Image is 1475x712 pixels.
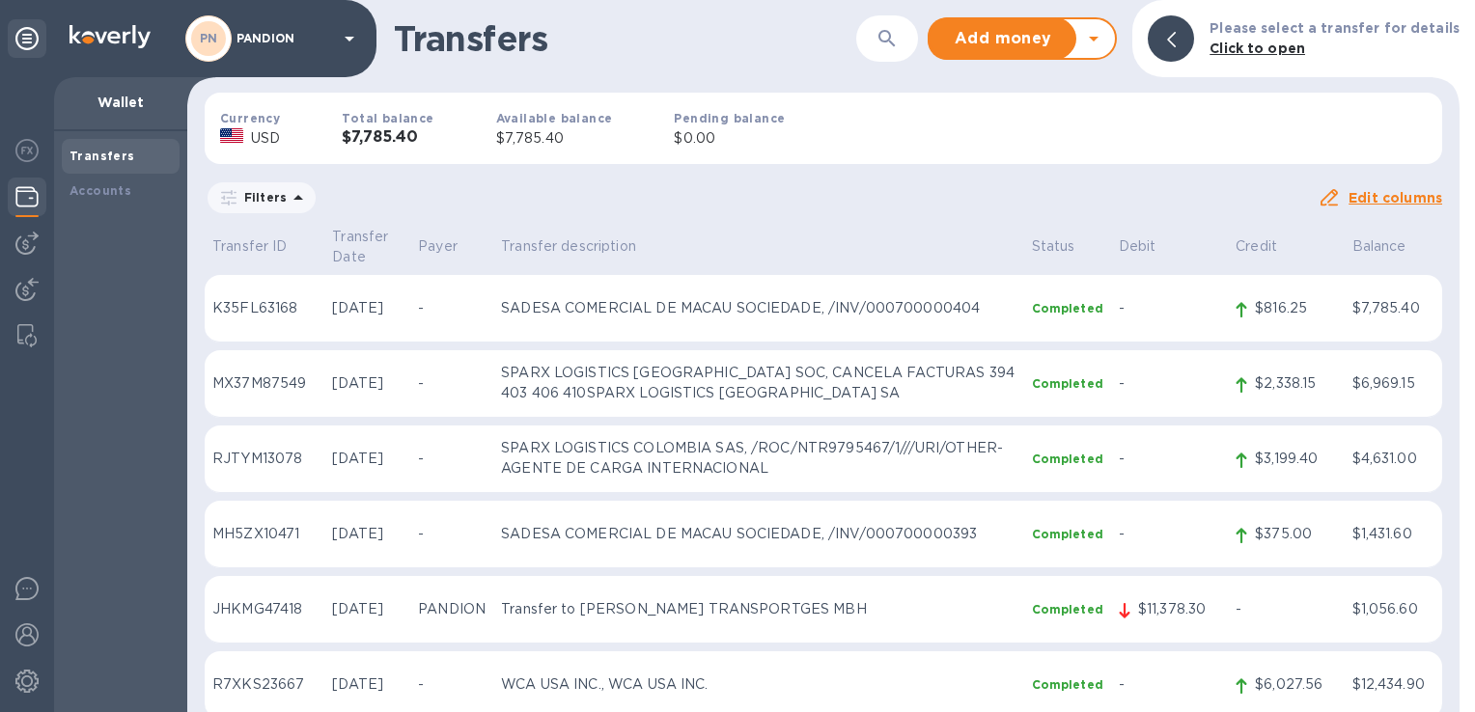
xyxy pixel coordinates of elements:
button: Add money [930,19,1076,58]
b: Currency [220,111,280,125]
p: $7,785.40 [1352,298,1434,318]
p: $7,785.40 [496,128,613,149]
p: [DATE] [332,298,403,318]
b: PN [200,31,218,45]
p: Status [1032,236,1103,257]
p: [DATE] [332,524,403,544]
p: Completed [1032,300,1103,316]
p: $4,631.00 [1352,449,1434,469]
b: Accounts [70,183,131,198]
p: RJTYM13078 [212,449,317,469]
img: Logo [70,25,151,48]
p: JHKMG47418 [212,599,317,619]
p: Transfer to [PERSON_NAME] TRANSPORTGES MBH [501,599,1016,619]
p: Debit [1119,236,1220,257]
p: Transfer Date [332,227,403,267]
p: WCA USA INC., WCA USA INC. [501,674,1016,695]
p: MX37M87549 [212,373,317,394]
p: Balance [1352,236,1434,257]
p: USD [251,128,280,149]
u: Edit columns [1349,190,1442,205]
b: Click to open [1210,41,1305,56]
p: SADESA COMERCIAL DE MACAU SOCIEDADE, /INV/000700000404 [501,298,1016,318]
p: Wallet [70,93,172,112]
p: - [418,298,486,318]
p: $1,431.60 [1352,524,1434,544]
p: Completed [1032,375,1103,392]
p: - [1119,524,1220,544]
p: $3,199.40 [1255,449,1336,469]
b: Pending balance [674,111,785,125]
p: - [418,449,486,469]
p: Filters [237,189,287,205]
p: R7XKS23667 [212,674,317,695]
p: $11,378.30 [1138,599,1220,619]
p: Completed [1032,526,1103,542]
p: $12,434.90 [1352,674,1434,695]
p: Transfer description [501,236,1016,257]
p: Completed [1032,676,1103,693]
p: - [1119,298,1220,318]
b: Transfers [70,149,135,163]
p: $0.00 [674,128,785,149]
p: - [418,524,486,544]
p: [DATE] [332,599,403,619]
b: Total balance [342,111,433,125]
p: [DATE] [332,373,403,394]
p: Credit [1236,236,1336,257]
p: [DATE] [332,674,403,695]
img: Wallets [15,185,39,208]
p: K35FL63168 [212,298,317,318]
p: [DATE] [332,449,403,469]
p: Completed [1032,451,1103,467]
p: Transfer ID [212,236,317,257]
p: PANDION [237,32,333,45]
p: - [418,373,486,394]
p: $2,338.15 [1255,373,1336,394]
p: - [418,674,486,695]
p: PANDION [418,599,486,619]
p: - [1119,674,1220,695]
p: - [1119,373,1220,394]
span: Add money [945,27,1061,50]
p: MH5ZX10471 [212,524,317,544]
p: SPARX LOGISTICS COLOMBIA SAS, /ROC/NTR9795467/1///URI/OTHER-AGENTE DE CARGA INTERNACIONAL [501,438,1016,479]
p: Payer [418,236,486,257]
b: Please select a transfer for details [1210,20,1460,36]
b: Available balance [496,111,613,125]
div: Unpin categories [8,19,46,58]
p: - [1119,449,1220,469]
h3: $7,785.40 [342,128,433,147]
p: $375.00 [1255,524,1336,544]
p: SADESA COMERCIAL DE MACAU SOCIEDADE, /INV/000700000393 [501,524,1016,544]
p: SPARX LOGISTICS [GEOGRAPHIC_DATA] SOC, CANCELA FACTURAS 394 403 406 410SPARX LOGISTICS [GEOGRAPHI... [501,363,1016,403]
h1: Transfers [394,18,814,59]
p: $6,969.15 [1352,373,1434,394]
p: $816.25 [1255,298,1336,318]
p: - [1236,599,1336,619]
img: Foreign exchange [15,139,39,162]
p: $6,027.56 [1255,674,1336,695]
p: Completed [1032,601,1103,617]
p: $1,056.60 [1352,599,1434,619]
